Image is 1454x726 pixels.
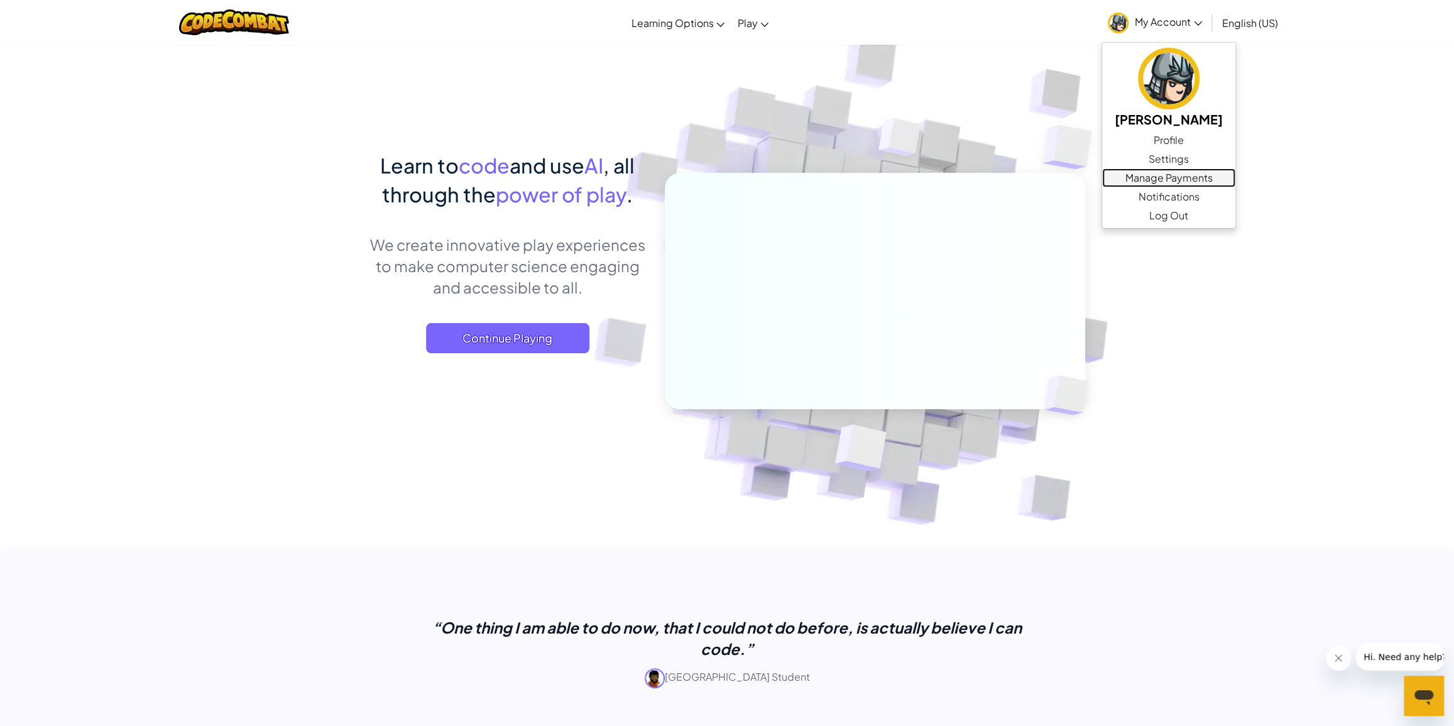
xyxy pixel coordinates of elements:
a: Profile [1102,131,1235,150]
h5: [PERSON_NAME] [1115,109,1223,129]
a: My Account [1101,3,1208,42]
img: avatar [1108,13,1129,33]
span: Notifications [1139,189,1200,204]
a: Notifications [1102,187,1235,206]
p: “One thing I am able to do now, that I could not do before, is actually believe I can code.” [413,617,1041,659]
p: We create innovative play experiences to make computer science engaging and accessible to all. [369,234,646,298]
a: Manage Payments [1102,168,1235,187]
a: Play [731,6,775,40]
a: Learning Options [625,6,731,40]
span: My Account [1135,15,1202,28]
img: Overlap cubes [1024,349,1118,441]
span: English (US) [1222,16,1278,30]
a: [PERSON_NAME] [1102,46,1235,131]
span: Learn to [380,153,459,178]
span: Hi. Need any help? [8,9,90,19]
span: code [459,153,510,178]
iframe: Message from company [1356,643,1444,671]
p: [GEOGRAPHIC_DATA] Student [413,668,1041,688]
a: Log Out [1102,206,1235,225]
img: Overlap cubes [1018,94,1127,201]
span: Learning Options [631,16,713,30]
img: avatar [1138,48,1200,109]
span: . [626,182,633,207]
a: Continue Playing [426,323,589,353]
img: avatar [645,668,665,688]
a: Settings [1102,150,1235,168]
a: English (US) [1216,6,1284,40]
span: Play [737,16,757,30]
img: CodeCombat logo [179,9,289,35]
iframe: Button to launch messaging window [1404,676,1444,716]
span: AI [584,153,603,178]
iframe: Close message [1326,646,1351,671]
span: and use [510,153,584,178]
img: Overlap cubes [804,398,917,502]
img: Overlap cubes [855,94,946,187]
span: power of play [496,182,626,207]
